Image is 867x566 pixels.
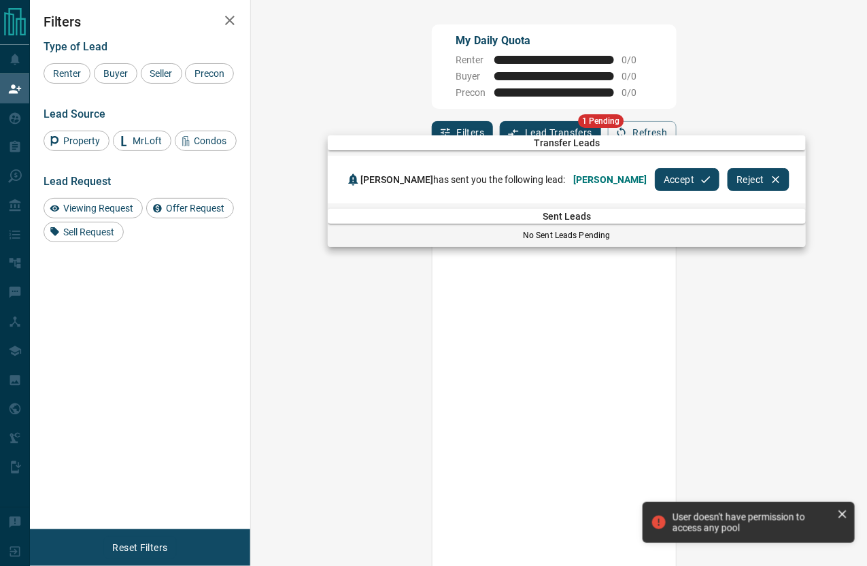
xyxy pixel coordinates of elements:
button: Accept [655,168,719,191]
span: has sent you the following lead: [360,174,565,185]
span: Sent Leads [328,211,806,222]
p: No Sent Leads Pending [328,229,806,242]
button: Reject [728,168,789,191]
span: [PERSON_NAME] [573,174,647,185]
span: Transfer Leads [328,137,806,148]
div: User doesn't have permission to access any pool [673,512,832,533]
span: [PERSON_NAME] [360,174,433,185]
